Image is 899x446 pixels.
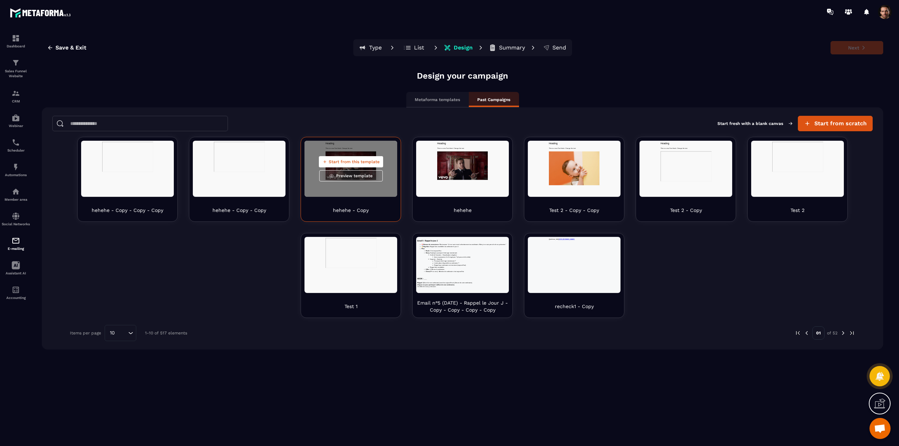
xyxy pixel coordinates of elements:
[4,136,305,143] h3: HOOK : ___
[12,89,20,98] img: formation
[798,116,873,131] button: Start from scratch
[416,299,509,313] p: Email n°5 (DATE) - Rappel le Jour J - Copy - Copy - Copy - Copy
[329,159,380,165] span: Start from this template
[12,114,20,122] img: automations
[2,108,30,133] a: automationsautomationsWebinar
[2,158,30,182] a: automationsautomationsAutomations
[442,41,475,55] button: Design
[12,163,20,171] img: automations
[827,330,838,336] p: of 52
[70,21,238,28] p: This is a new Text block. Change the text.
[106,22,300,28] em: Je me suis inscrit volontairement au webinaire. Mais je ne suis pas sûr de me présenter.”
[840,330,846,336] img: next
[60,91,305,98] li: Rappel que webinaire est imminent (aujourd’hui).
[12,34,20,42] img: formation
[107,329,117,337] span: 10
[417,70,508,81] p: Design your campaign
[2,133,30,158] a: schedulerschedulerScheduler
[212,207,266,214] p: hehehe - Copy - Copy
[2,99,30,103] p: CRM
[552,44,566,51] p: Send
[333,207,369,214] p: hehehe - Copy
[32,105,43,110] strong: Offer
[12,237,20,245] img: email
[549,207,599,214] p: Test 2 - Copy - Copy
[104,4,156,9] a: [URL][DOMAIN_NAME]
[12,212,20,220] img: social-network
[32,111,305,118] li: (PS ou non) : Attention le webinaire c’est aujourd’hui
[117,329,126,337] input: Search for option
[105,325,136,341] div: Search for option
[12,286,20,294] img: accountant
[795,330,801,336] img: prev
[2,280,30,305] a: accountantaccountantAccounting
[2,29,30,53] a: formationformationDashboard
[790,207,805,214] p: Test 2
[355,41,386,55] button: Type
[24,22,75,28] strong: Niveau de conscience
[42,41,92,54] button: Save & Exit
[2,44,30,48] p: Dashboard
[4,162,305,169] p: J’ai hâte de vous y retrouver.
[18,36,28,42] strong: Plan
[336,173,373,179] span: Preview template
[369,44,382,51] p: Type
[2,231,30,256] a: emailemailE-mailing
[55,44,86,51] span: Save & Exit
[803,330,810,336] img: prev
[46,56,305,70] li: Coût de l’inaction - Visualisation négative
[2,222,30,226] p: Social Networks
[60,63,305,70] li: Que se passera-t-il s’il n’agit pas ? (cf peurs de la cible)
[18,22,305,29] li: 🧠 : Most-aware “
[717,121,792,126] p: Start fresh with a blank canvas
[2,182,30,207] a: automationsautomationsMember area
[32,43,44,48] strong: Hook
[499,44,525,51] p: Summary
[92,207,163,214] p: hehehe - Copy - Copy - Copy
[477,97,510,102] p: Past Campaigns
[70,4,238,14] h1: Heading
[670,207,702,214] p: Test 2 - Copy
[555,303,594,310] p: recheck1 - Copy
[2,247,30,251] p: E-mailing
[2,207,30,231] a: social-networksocial-networkSocial Networks
[454,207,472,214] p: hehehe
[145,331,187,335] p: 1-10 of 517 elements
[32,50,44,55] strong: Story
[849,330,855,336] img: next
[454,44,473,51] p: Design
[2,53,30,84] a: formationformationSales Funnel Website
[870,418,891,439] div: Open chat
[4,156,127,161] strong: Cliquez ici pour participer à {Nom de mon webinaire}
[32,49,305,105] li: : Expliquer pourquoi il doit agir maintenant
[70,331,101,335] p: Items per page
[32,112,45,117] strong: Close
[2,124,30,128] p: Webinar
[60,77,305,84] li: Pourquoi doit-il agir maintenant ?
[539,41,571,55] button: Send
[10,6,73,19] img: logo
[70,4,238,11] p: {{webinar_link}}
[4,149,23,154] strong: Rappel :
[2,271,30,275] p: Assistant AI
[4,148,305,155] p: {Nom de mon webinaire} aura lieu aujourd’hui à {Heure de votre webinaire}.
[46,98,305,105] li: Rappel des modalités
[2,148,30,152] p: Scheduler
[12,187,20,196] img: automations
[398,41,430,55] button: List
[2,84,30,108] a: formationformationCRM
[12,59,20,67] img: formation
[814,120,867,127] span: Start from scratch
[2,296,30,300] p: Accounting
[2,198,30,201] p: Member area
[4,9,305,16] h3: Email 5 - Rappel le jour J
[487,41,527,55] button: Summary
[32,104,305,111] li: : CTA vers le webinaire.
[2,256,30,280] a: Assistant AI
[319,170,383,181] button: Preview template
